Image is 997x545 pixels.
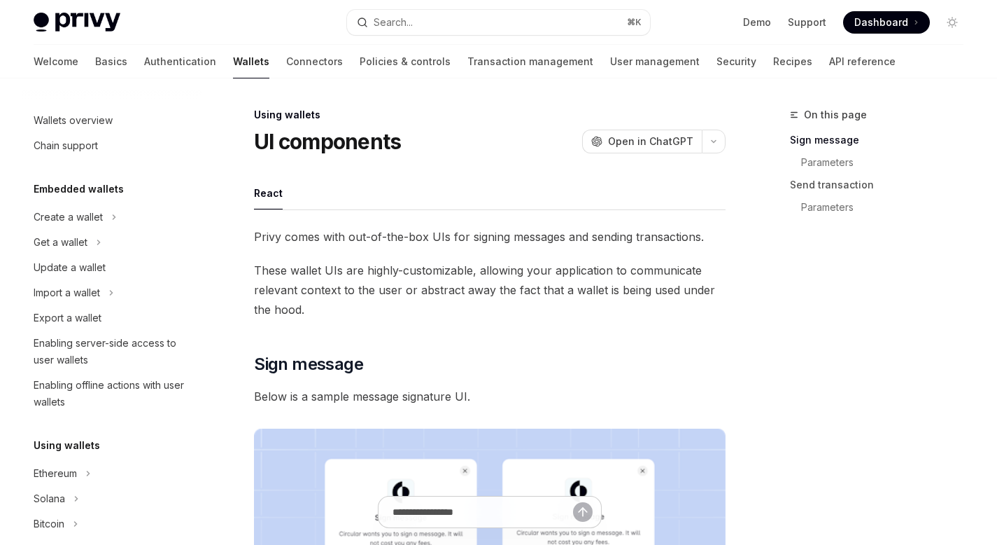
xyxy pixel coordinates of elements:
[34,137,98,154] div: Chain support
[254,387,726,406] span: Below is a sample message signature UI.
[95,45,127,78] a: Basics
[22,255,201,280] a: Update a wallet
[743,15,771,29] a: Demo
[34,377,193,411] div: Enabling offline actions with user wallets
[34,310,101,326] div: Export a wallet
[573,502,593,522] button: Send message
[254,227,726,247] span: Privy comes with out-of-the-box UIs for signing messages and sending transactions.
[801,196,975,219] a: Parameters
[34,465,77,482] div: Ethereum
[254,261,726,319] span: These wallet UIs are highly-customizable, allowing your application to communicate relevant conte...
[22,373,201,415] a: Enabling offline actions with user wallets
[34,234,87,251] div: Get a wallet
[34,490,65,507] div: Solana
[34,45,78,78] a: Welcome
[34,181,124,198] h5: Embedded wallets
[582,130,702,153] button: Open in ChatGPT
[610,45,700,78] a: User management
[790,174,975,196] a: Send transaction
[467,45,593,78] a: Transaction management
[34,259,106,276] div: Update a wallet
[790,129,975,151] a: Sign message
[804,106,867,123] span: On this page
[233,45,269,78] a: Wallets
[34,437,100,454] h5: Using wallets
[801,151,975,174] a: Parameters
[22,305,201,331] a: Export a wallet
[34,112,113,129] div: Wallets overview
[22,133,201,158] a: Chain support
[347,10,649,35] button: Search...⌘K
[627,17,642,28] span: ⌘ K
[34,209,103,226] div: Create a wallet
[716,45,756,78] a: Security
[608,134,693,149] span: Open in ChatGPT
[374,14,413,31] div: Search...
[22,108,201,133] a: Wallets overview
[34,284,100,301] div: Import a wallet
[360,45,451,78] a: Policies & controls
[843,11,930,34] a: Dashboard
[254,353,363,375] span: Sign message
[254,177,283,209] button: React
[941,11,963,34] button: Toggle dark mode
[829,45,896,78] a: API reference
[34,335,193,368] div: Enabling server-side access to user wallets
[22,331,201,373] a: Enabling server-side access to user wallets
[854,15,908,29] span: Dashboard
[286,45,343,78] a: Connectors
[34,13,120,32] img: light logo
[254,129,401,154] h1: UI components
[773,45,812,78] a: Recipes
[788,15,826,29] a: Support
[144,45,216,78] a: Authentication
[254,108,726,122] div: Using wallets
[34,516,64,532] div: Bitcoin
